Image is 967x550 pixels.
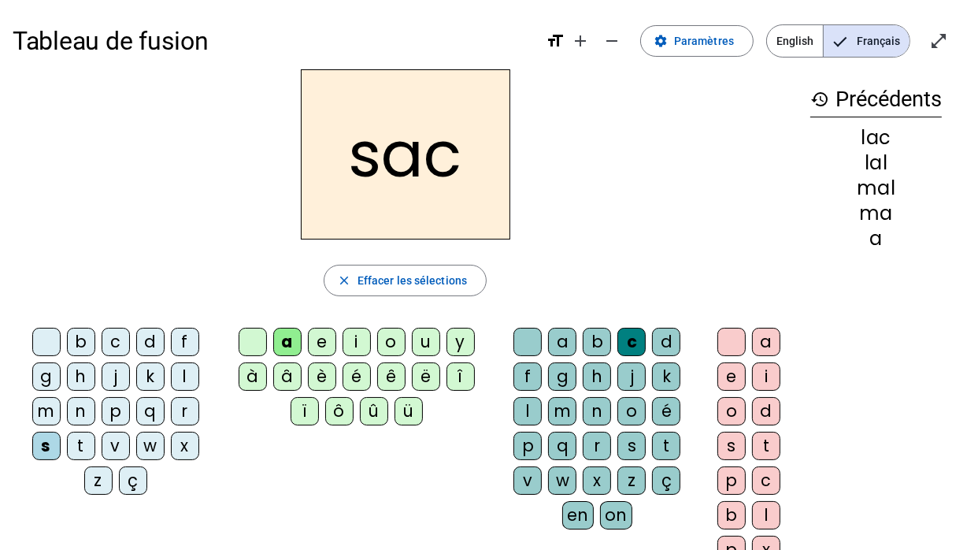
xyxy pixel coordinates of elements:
mat-button-toggle-group: Language selection [766,24,910,58]
span: English [767,25,823,57]
div: o [717,397,746,426]
div: v [102,432,130,460]
div: n [67,397,95,426]
div: l [513,397,542,426]
button: Paramètres [640,25,754,57]
div: v [513,466,542,495]
div: i [752,362,780,391]
div: g [32,362,61,391]
div: t [652,432,680,460]
mat-icon: remove [602,32,621,50]
div: x [583,466,611,495]
div: j [102,362,130,391]
div: a [548,328,576,356]
mat-icon: settings [654,34,668,48]
div: a [810,229,942,248]
span: Français [824,25,910,57]
mat-icon: close [337,273,351,288]
div: z [617,466,646,495]
div: h [67,362,95,391]
div: ï [291,397,319,426]
div: mal [810,179,942,198]
div: à [239,362,267,391]
button: Augmenter la taille de la police [565,25,596,57]
div: c [752,466,780,495]
div: l [752,501,780,530]
div: f [171,328,199,356]
div: d [752,397,780,426]
div: c [102,328,130,356]
div: s [617,432,646,460]
div: d [652,328,680,356]
h3: Précédents [810,82,942,117]
div: ê [377,362,406,391]
div: q [136,397,165,426]
div: ü [395,397,423,426]
div: b [67,328,95,356]
div: p [102,397,130,426]
div: ô [325,397,354,426]
div: g [548,362,576,391]
h1: Tableau de fusion [13,16,533,66]
mat-icon: add [571,32,590,50]
div: m [548,397,576,426]
div: û [360,397,388,426]
div: r [171,397,199,426]
div: z [84,466,113,495]
div: e [717,362,746,391]
div: y [446,328,475,356]
div: è [308,362,336,391]
span: Effacer les sélections [358,271,467,290]
div: a [273,328,302,356]
div: lac [810,128,942,147]
div: d [136,328,165,356]
mat-icon: history [810,90,829,109]
div: r [583,432,611,460]
div: t [67,432,95,460]
div: en [562,501,594,530]
div: ç [119,466,147,495]
h2: sac [301,69,510,240]
button: Entrer en plein écran [923,25,954,57]
div: k [652,362,680,391]
mat-icon: open_in_full [929,32,948,50]
div: â [273,362,302,391]
button: Effacer les sélections [324,265,487,296]
div: w [548,466,576,495]
div: b [717,501,746,530]
div: o [617,397,646,426]
div: ma [810,204,942,223]
div: lal [810,154,942,173]
div: o [377,328,406,356]
mat-icon: format_size [546,32,565,50]
div: x [171,432,199,460]
div: h [583,362,611,391]
div: ë [412,362,440,391]
div: e [308,328,336,356]
div: n [583,397,611,426]
div: m [32,397,61,426]
div: s [717,432,746,460]
div: l [171,362,199,391]
div: t [752,432,780,460]
div: p [717,466,746,495]
div: w [136,432,165,460]
div: q [548,432,576,460]
div: on [600,501,632,530]
div: u [412,328,440,356]
div: p [513,432,542,460]
div: é [652,397,680,426]
div: f [513,362,542,391]
button: Diminuer la taille de la police [596,25,628,57]
div: k [136,362,165,391]
span: Paramètres [674,32,734,50]
div: é [343,362,371,391]
div: s [32,432,61,460]
div: î [446,362,475,391]
div: j [617,362,646,391]
div: b [583,328,611,356]
div: c [617,328,646,356]
div: i [343,328,371,356]
div: a [752,328,780,356]
div: ç [652,466,680,495]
